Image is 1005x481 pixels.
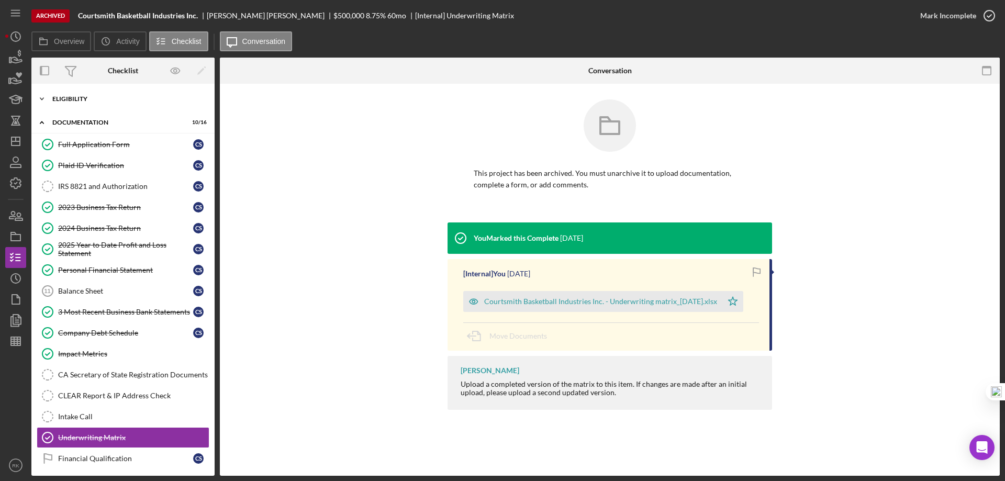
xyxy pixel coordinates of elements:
[463,323,557,349] button: Move Documents
[58,308,193,316] div: 3 Most Recent Business Bank Statements
[193,265,204,275] div: C S
[37,134,209,155] a: Full Application FormCS
[333,12,364,20] div: $500,000
[37,427,209,448] a: Underwriting Matrix
[58,140,193,149] div: Full Application Form
[58,350,209,358] div: Impact Metrics
[31,9,70,23] div: Archived
[387,12,406,20] div: 60 mo
[31,31,91,51] button: Overview
[58,266,193,274] div: Personal Financial Statement
[78,12,198,20] b: Courtsmith Basketball Industries Inc.
[94,31,146,51] button: Activity
[193,453,204,464] div: C S
[58,241,193,258] div: 2025 Year to Date Profit and Loss Statement
[37,448,209,469] a: Financial QualificationCS
[920,5,976,26] div: Mark Incomplete
[188,119,207,126] div: 10 / 16
[172,37,202,46] label: Checklist
[193,223,204,233] div: C S
[52,119,181,126] div: Documentation
[12,463,19,468] text: RK
[58,371,209,379] div: CA Secretary of State Registration Documents
[193,244,204,254] div: C S
[58,224,193,232] div: 2024 Business Tax Return
[58,182,193,191] div: IRS 8821 and Authorization
[37,281,209,301] a: 11Balance SheetCS
[52,96,202,102] div: Eligibility
[58,412,209,421] div: Intake Call
[969,435,995,460] div: Open Intercom Messenger
[37,176,209,197] a: IRS 8821 and AuthorizationCS
[149,31,208,51] button: Checklist
[207,12,333,20] div: [PERSON_NAME] [PERSON_NAME]
[193,307,204,317] div: C S
[484,297,717,306] div: Courtsmith Basketball Industries Inc. - Underwriting matrix_[DATE].xlsx
[415,12,514,20] div: [Internal] Underwriting Matrix
[193,202,204,212] div: C S
[461,366,519,375] div: [PERSON_NAME]
[193,160,204,171] div: C S
[507,270,530,278] time: 2025-05-27 21:56
[58,161,193,170] div: Plaid ID Verification
[560,234,583,242] time: 2025-05-27 21:56
[37,343,209,364] a: Impact Metrics
[193,181,204,192] div: C S
[461,380,762,397] div: Upload a completed version of the matrix to this item. If changes are made after an initial uploa...
[108,66,138,75] div: Checklist
[44,288,50,294] tspan: 11
[5,455,26,476] button: RK
[463,291,743,312] button: Courtsmith Basketball Industries Inc. - Underwriting matrix_[DATE].xlsx
[366,12,386,20] div: 8.75 %
[220,31,293,51] button: Conversation
[37,155,209,176] a: Plaid ID VerificationCS
[37,385,209,406] a: CLEAR Report & IP Address Check
[116,37,139,46] label: Activity
[58,391,209,400] div: CLEAR Report & IP Address Check
[474,167,746,191] p: This project has been archived. You must unarchive it to upload documentation, complete a form, o...
[193,286,204,296] div: C S
[193,139,204,150] div: C S
[588,66,632,75] div: Conversation
[489,331,547,340] span: Move Documents
[58,203,193,211] div: 2023 Business Tax Return
[37,218,209,239] a: 2024 Business Tax ReturnCS
[58,287,193,295] div: Balance Sheet
[37,301,209,322] a: 3 Most Recent Business Bank StatementsCS
[193,328,204,338] div: C S
[463,270,506,278] div: [Internal] You
[58,329,193,337] div: Company Debt Schedule
[910,5,1000,26] button: Mark Incomplete
[242,37,286,46] label: Conversation
[58,433,209,442] div: Underwriting Matrix
[474,234,559,242] div: You Marked this Complete
[37,197,209,218] a: 2023 Business Tax ReturnCS
[37,406,209,427] a: Intake Call
[58,454,193,463] div: Financial Qualification
[37,364,209,385] a: CA Secretary of State Registration Documents
[37,239,209,260] a: 2025 Year to Date Profit and Loss StatementCS
[54,37,84,46] label: Overview
[991,386,1002,397] img: one_i.png
[37,260,209,281] a: Personal Financial StatementCS
[37,322,209,343] a: Company Debt ScheduleCS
